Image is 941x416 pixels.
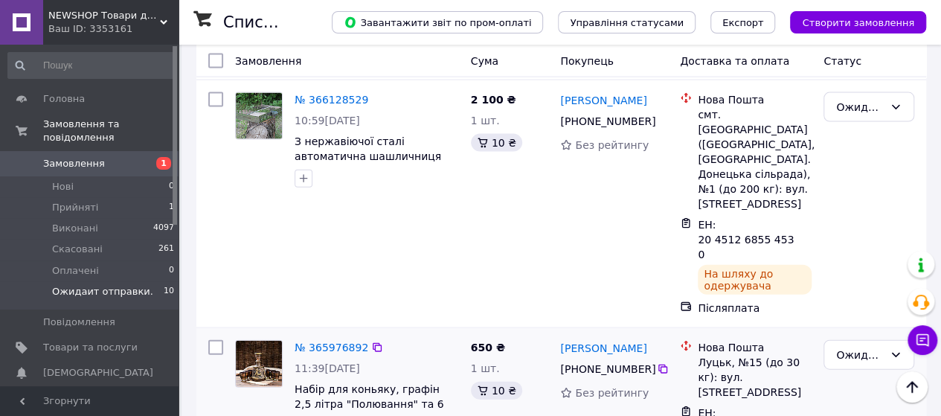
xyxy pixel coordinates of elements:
span: 650 ₴ [471,342,505,353]
button: Чат з покупцем [908,325,937,355]
span: 1 [156,157,171,170]
span: Cума [471,55,498,67]
button: Експорт [710,11,776,33]
span: 10:59[DATE] [295,115,360,127]
span: 1 шт. [471,115,500,127]
span: 0 [169,180,174,193]
span: Без рейтингу [575,387,649,399]
span: Доставка та оплата [680,55,789,67]
a: [PERSON_NAME] [560,341,646,356]
span: Скасовані [52,243,103,256]
a: З нержавіючої сталі автоматична шашличниця для шампурів 8 [295,135,441,177]
span: Повідомлення [43,316,115,329]
span: Головна [43,92,85,106]
span: 0 [169,264,174,278]
span: Замовлення [235,55,301,67]
span: 1 шт. [471,362,500,374]
a: № 366128529 [295,94,368,106]
span: ЕН: 20 4512 6855 4530 [698,219,794,260]
div: Нова Пошта [698,92,812,107]
div: [PHONE_NUMBER] [557,359,656,380]
div: 10 ₴ [471,134,522,152]
span: [DEMOGRAPHIC_DATA] [43,366,153,380]
img: Фото товару [236,341,282,387]
span: Прийняті [52,201,98,214]
span: NEWSHOP Товари для пікніку [48,9,160,22]
button: Завантажити звіт по пром-оплаті [332,11,543,33]
span: Управління статусами [570,17,684,28]
a: Фото товару [235,92,283,140]
span: 261 [158,243,174,256]
div: Післяплата [698,301,812,316]
button: Наверх [896,371,928,403]
span: Завантажити звіт по пром-оплаті [344,16,531,29]
a: Створити замовлення [775,16,926,28]
div: смт. [GEOGRAPHIC_DATA] ([GEOGRAPHIC_DATA], [GEOGRAPHIC_DATA]. Донецька сільрада), №1 (до 200 кг):... [698,107,812,211]
a: № 365976892 [295,342,368,353]
a: Фото товару [235,340,283,388]
span: 11:39[DATE] [295,362,360,374]
span: Виконані [52,222,98,235]
div: Ваш ID: 3353161 [48,22,179,36]
span: Створити замовлення [802,17,914,28]
input: Пошук [7,52,176,79]
img: Фото товару [236,93,282,139]
span: 1 [169,201,174,214]
div: Ожидаит отправки. [836,99,884,115]
span: 10 [164,285,174,298]
span: Експорт [722,17,764,28]
span: Статус [823,55,861,67]
a: [PERSON_NAME] [560,93,646,108]
span: Оплачені [52,264,99,278]
span: Замовлення та повідомлення [43,118,179,144]
span: Товари та послуги [43,341,138,354]
span: Замовлення [43,157,105,170]
span: 2 100 ₴ [471,94,516,106]
div: Ожидаит отправки. [836,347,884,363]
div: 10 ₴ [471,382,522,400]
div: На шляху до одержувача [698,265,812,295]
button: Управління статусами [558,11,696,33]
div: [PHONE_NUMBER] [557,111,656,132]
h1: Список замовлень [223,13,374,31]
button: Створити замовлення [790,11,926,33]
div: Нова Пошта [698,340,812,355]
span: 4097 [153,222,174,235]
span: Ожидаит отправки. [52,285,153,298]
span: Покупець [560,55,613,67]
div: Луцьк, №15 (до 30 кг): вул. [STREET_ADDRESS] [698,355,812,400]
span: Без рейтингу [575,139,649,151]
span: Нові [52,180,74,193]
